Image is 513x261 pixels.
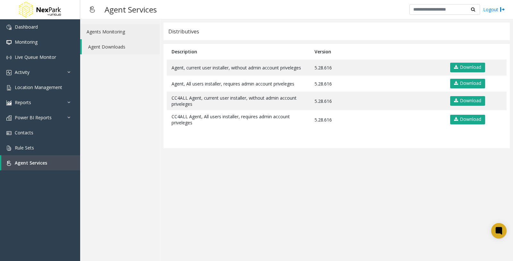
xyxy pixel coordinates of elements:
span: Reports [15,99,31,105]
a: Download [450,79,485,88]
td: CC4ALL Agent, All users installer, requires admin account priveleges [167,110,310,129]
td: 5.28.616 [310,76,444,92]
img: 'icon' [6,115,12,121]
a: Agent Downloads [82,39,160,54]
td: 5.28.616 [310,92,444,110]
img: 'icon' [6,25,12,30]
th: Description [167,44,310,59]
a: Download [450,96,485,106]
span: Monitoring [15,39,38,45]
img: 'icon' [6,85,12,90]
span: Live Queue Monitor [15,54,56,60]
td: CC4ALL Agent, current user installer, without admin account priveleges [167,92,310,110]
div: Distributives [168,27,199,36]
img: 'icon' [6,130,12,136]
a: Logout [483,6,505,13]
span: Agent Services [15,160,47,166]
span: Location Management [15,84,62,90]
img: 'icon' [6,161,12,166]
td: 5.28.616 [310,110,444,129]
td: 5.28.616 [310,59,444,76]
span: Contacts [15,130,33,136]
h3: Agent Services [101,2,160,17]
a: Agent Services [1,155,80,170]
span: Activity [15,69,29,75]
span: Rule Sets [15,145,34,151]
img: pageIcon [87,2,98,17]
td: Agent, All users installer, requires admin account priveleges [167,76,310,92]
img: logout [500,6,505,13]
img: 'icon' [6,55,12,60]
td: Agent, current user installer, without admin account priveleges [167,59,310,76]
img: 'icon' [6,146,12,151]
a: Agents Monitoring [80,24,160,39]
a: Download [450,63,485,72]
span: Dashboard [15,24,38,30]
th: Version [310,44,444,59]
img: 'icon' [6,40,12,45]
img: 'icon' [6,100,12,105]
img: 'icon' [6,70,12,75]
a: Download [450,115,485,124]
span: Power BI Reports [15,114,52,121]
